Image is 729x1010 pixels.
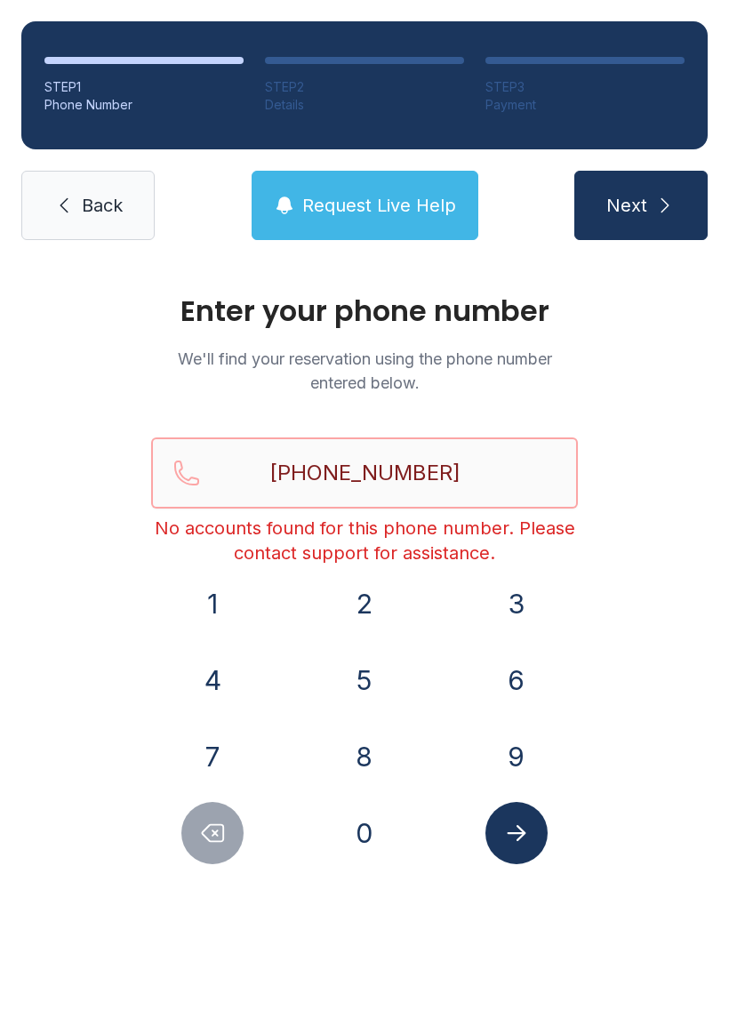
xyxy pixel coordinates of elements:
span: Next [606,193,647,218]
button: 8 [333,725,396,788]
button: 5 [333,649,396,711]
button: Submit lookup form [485,802,548,864]
p: We'll find your reservation using the phone number entered below. [151,347,578,395]
button: 4 [181,649,244,711]
button: 9 [485,725,548,788]
button: Delete number [181,802,244,864]
button: 7 [181,725,244,788]
span: Back [82,193,123,218]
div: STEP 3 [485,78,685,96]
h1: Enter your phone number [151,297,578,325]
div: No accounts found for this phone number. Please contact support for assistance. [151,516,578,565]
button: 0 [333,802,396,864]
span: Request Live Help [302,193,456,218]
div: Phone Number [44,96,244,114]
div: Details [265,96,464,114]
button: 1 [181,573,244,635]
div: STEP 1 [44,78,244,96]
div: STEP 2 [265,78,464,96]
div: Payment [485,96,685,114]
button: 3 [485,573,548,635]
button: 2 [333,573,396,635]
input: Reservation phone number [151,437,578,509]
button: 6 [485,649,548,711]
